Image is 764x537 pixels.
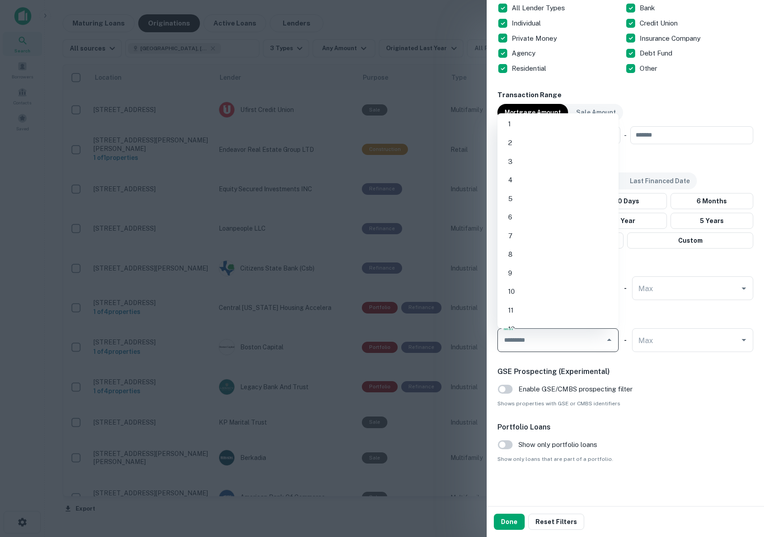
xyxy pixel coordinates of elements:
button: 6 Months [671,193,753,209]
iframe: Chat Widget [719,465,764,508]
button: 120 Days [584,193,666,209]
li: 4 [501,172,615,188]
li: 5 [501,191,615,207]
p: Debt Fund [640,48,674,59]
li: 9 [501,265,615,281]
button: Custom [627,232,753,249]
p: All Lender Types [512,3,567,13]
p: Insurance Company [640,33,702,44]
button: Open [738,282,750,295]
li: 8 [501,246,615,262]
li: 7 [501,228,615,244]
button: Done [494,514,525,530]
button: Open [738,334,750,346]
button: 2 Year [584,213,666,229]
span: Shows properties with GSE or CMBS identifiers [497,400,753,408]
li: 2 [501,135,615,151]
button: Reset Filters [528,514,584,530]
p: Private Money [512,33,559,44]
p: Residential [512,63,548,74]
span: Show only loans that are part of a portfolio. [497,455,753,463]
li: 6 [501,209,615,225]
p: Mortgage Amount [505,107,561,117]
li: 12 [501,321,615,337]
label: Min [504,324,513,332]
li: 11 [501,302,615,318]
h6: Date Range [497,159,753,169]
button: Close [603,334,615,346]
span: Show only portfolio loans [518,439,597,450]
button: 5 Years [671,213,753,229]
li: 3 [501,154,615,170]
p: Agency [512,48,537,59]
p: Other [640,63,659,74]
h6: Portfolio Loans [497,422,753,433]
p: Bank [640,3,657,13]
span: Enable GSE/CMBS prospecting filter [518,384,632,395]
li: 1 [501,116,615,132]
p: Last Financed Date [630,176,690,186]
li: 10 [501,284,615,300]
p: Individual [512,18,543,29]
h6: GSE Prospecting (Experimental) [497,366,753,377]
div: - [624,126,627,144]
p: Sale Amount [576,107,616,117]
p: Credit Union [640,18,679,29]
h6: Transaction Range [497,90,753,100]
h6: - [624,335,627,345]
h6: - [624,283,627,293]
